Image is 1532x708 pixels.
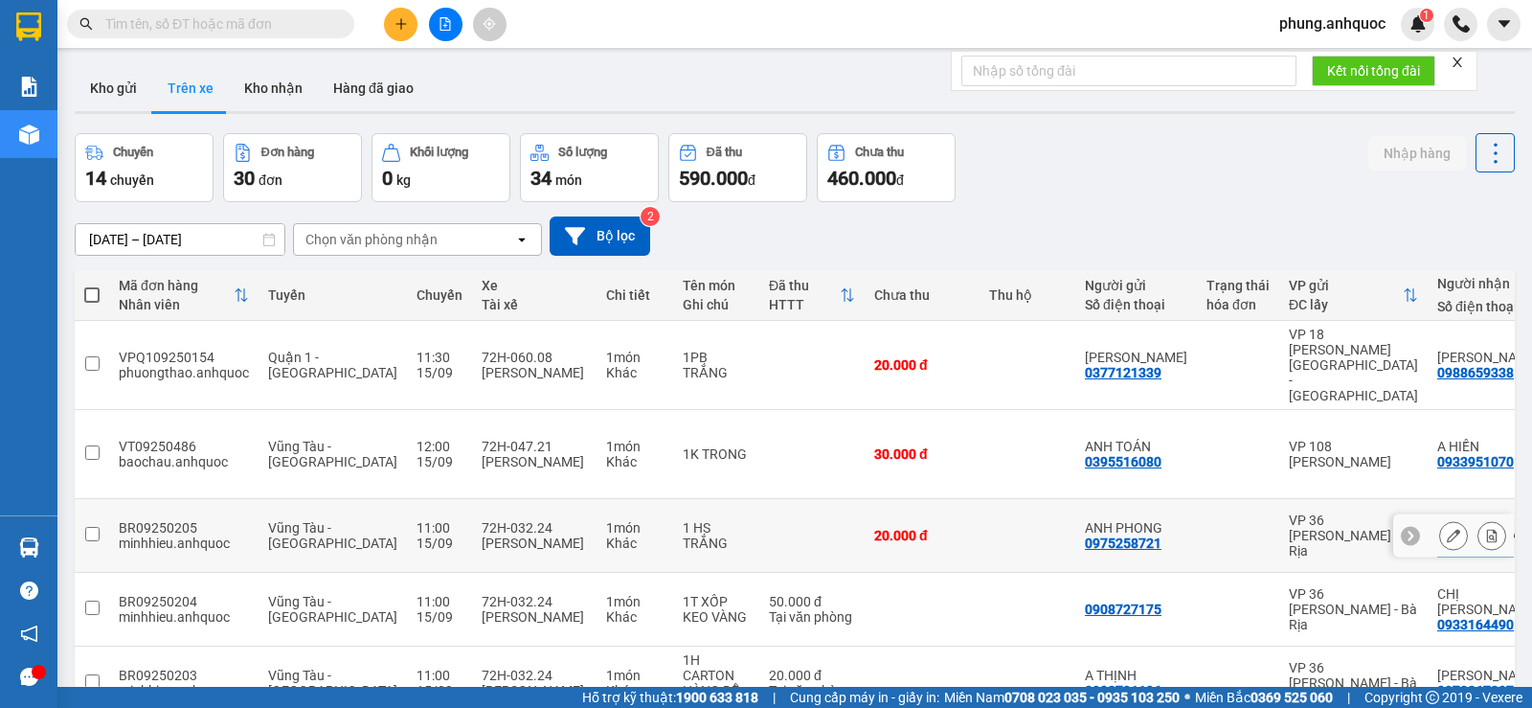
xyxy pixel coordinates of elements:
[1453,15,1470,33] img: phone-icon
[396,172,411,188] span: kg
[683,520,750,551] div: 1 HS TRẮNG
[1279,270,1428,321] th: Toggle SortBy
[119,454,249,469] div: baochau.anhquoc
[641,207,660,226] sup: 2
[769,278,840,293] div: Đã thu
[1439,521,1468,550] div: Sửa đơn hàng
[1289,513,1418,559] div: VP 36 [PERSON_NAME] - Bà Rịa
[683,652,750,683] div: 1H CARTON
[483,17,496,31] span: aim
[417,683,462,698] div: 15/09
[874,528,970,543] div: 20.000 đ
[417,536,462,551] div: 15/09
[530,167,552,190] span: 34
[1327,60,1420,81] span: Kết nối tổng đài
[119,278,234,293] div: Mã đơn hàng
[394,17,408,31] span: plus
[769,668,855,683] div: 20.000 đ
[558,146,607,159] div: Số lượng
[961,56,1296,86] input: Nhập số tổng đài
[1426,691,1439,704] span: copyright
[1289,278,1403,293] div: VP gửi
[769,609,855,625] div: Tại văn phòng
[19,125,39,145] img: warehouse-icon
[1289,439,1418,469] div: VP 108 [PERSON_NAME]
[119,365,249,380] div: phuongthao.anhquoc
[555,172,582,188] span: món
[874,446,970,462] div: 30.000 đ
[482,278,587,293] div: Xe
[417,609,462,625] div: 15/09
[1420,9,1433,22] sup: 1
[75,133,214,202] button: Chuyến14chuyến
[113,146,153,159] div: Chuyến
[482,520,587,536] div: 72H-032.24
[482,683,587,698] div: [PERSON_NAME]
[429,8,462,41] button: file-add
[520,133,659,202] button: Số lượng34món
[1085,520,1187,536] div: ANH PHONG
[75,65,152,111] button: Kho gửi
[19,77,39,97] img: solution-icon
[268,287,397,303] div: Tuyến
[234,167,255,190] span: 30
[1085,297,1187,312] div: Số điện thoại
[683,278,750,293] div: Tên món
[384,8,417,41] button: plus
[855,146,904,159] div: Chưa thu
[790,687,939,708] span: Cung cấp máy in - giấy in:
[417,350,462,365] div: 11:30
[1085,350,1187,365] div: NHẬT MINH
[606,520,664,536] div: 1 món
[119,439,249,454] div: VT09250486
[372,133,510,202] button: Khối lượng0kg
[896,172,904,188] span: đ
[119,350,249,365] div: VPQ109250154
[1085,683,1161,698] div: 0902791196
[668,133,807,202] button: Đã thu590.000đ
[119,609,249,625] div: minhhieu.anhquoc
[410,146,468,159] div: Khối lượng
[417,439,462,454] div: 12:00
[874,287,970,303] div: Chưa thu
[874,357,970,373] div: 20.000 đ
[773,687,776,708] span: |
[748,172,755,188] span: đ
[439,17,452,31] span: file-add
[683,594,750,625] div: 1T XỐP KEO VÀNG
[119,297,234,312] div: Nhân viên
[482,365,587,380] div: [PERSON_NAME]
[119,683,249,698] div: minhhieu.anhquoc
[707,146,742,159] div: Đã thu
[417,668,462,683] div: 11:00
[268,594,397,625] span: Vũng Tàu - [GEOGRAPHIC_DATA]
[944,687,1180,708] span: Miền Nam
[261,146,314,159] div: Đơn hàng
[550,217,650,256] button: Bộ lọc
[259,172,282,188] span: đơn
[683,297,750,312] div: Ghi chú
[1312,56,1435,86] button: Kết nối tổng đài
[1206,278,1270,293] div: Trạng thái
[482,350,587,365] div: 72H-060.08
[20,625,38,643] span: notification
[606,683,664,698] div: Khác
[318,65,429,111] button: Hàng đã giao
[417,287,462,303] div: Chuyến
[1195,687,1333,708] span: Miền Bắc
[679,167,748,190] span: 590.000
[1437,617,1514,632] div: 0933164490
[676,690,758,705] strong: 1900 633 818
[417,454,462,469] div: 15/09
[606,439,664,454] div: 1 món
[514,232,529,247] svg: open
[1085,454,1161,469] div: 0395516080
[119,536,249,551] div: minhhieu.anhquoc
[759,270,865,321] th: Toggle SortBy
[1487,8,1521,41] button: caret-down
[119,668,249,683] div: BR09250203
[105,13,331,34] input: Tìm tên, số ĐT hoặc mã đơn
[20,668,38,686] span: message
[769,594,855,609] div: 50.000 đ
[473,8,507,41] button: aim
